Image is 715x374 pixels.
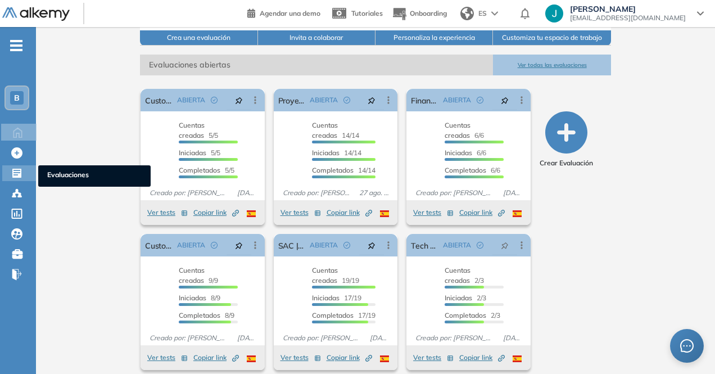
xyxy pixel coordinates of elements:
[445,311,500,319] span: 2/3
[312,266,338,285] span: Cuentas creadas
[492,236,517,254] button: pushpin
[513,210,522,217] img: ESP
[211,97,218,103] span: check-circle
[445,148,486,157] span: 6/6
[312,294,361,302] span: 17/19
[278,89,306,111] a: Proyectos | [GEOGRAPHIC_DATA] (Nueva)
[280,206,321,219] button: Ver tests
[258,30,375,46] button: Invita a colaborar
[445,294,486,302] span: 2/3
[233,333,260,343] span: [DATE]
[445,121,470,139] span: Cuentas creadas
[177,95,205,105] span: ABIERTA
[477,242,483,249] span: check-circle
[513,355,522,362] img: ESP
[365,333,393,343] span: [DATE]
[310,95,338,105] span: ABIERTA
[411,188,498,198] span: Creado por: [PERSON_NAME]
[179,266,205,285] span: Cuentas creadas
[227,236,251,254] button: pushpin
[343,242,350,249] span: check-circle
[478,8,487,19] span: ES
[312,121,359,139] span: 14/14
[443,95,471,105] span: ABIERTA
[312,166,375,174] span: 14/14
[312,121,338,139] span: Cuentas creadas
[179,148,220,157] span: 5/5
[179,266,218,285] span: 9/9
[179,166,220,174] span: Completados
[351,9,383,17] span: Tutoriales
[193,206,239,219] button: Copiar link
[140,55,493,75] span: Evaluaciones abiertas
[392,2,447,26] button: Onboarding
[247,6,320,19] a: Agendar una demo
[193,353,239,363] span: Copiar link
[179,121,218,139] span: 5/5
[380,210,389,217] img: ESP
[278,333,365,343] span: Creado por: [PERSON_NAME]
[227,91,251,109] button: pushpin
[179,311,220,319] span: Completados
[459,206,505,219] button: Copiar link
[233,188,260,198] span: [DATE]
[375,30,493,46] button: Personaliza la experiencia
[570,4,686,13] span: [PERSON_NAME]
[445,121,484,139] span: 6/6
[235,241,243,250] span: pushpin
[145,89,173,111] a: Customer Edu T&C | Col
[493,55,610,75] button: Ver todas las evaluaciones
[312,266,359,285] span: 19/19
[327,353,372,363] span: Copiar link
[10,44,22,47] i: -
[443,240,471,250] span: ABIERTA
[179,294,206,302] span: Iniciadas
[501,241,509,250] span: pushpin
[211,242,218,249] span: check-circle
[445,148,472,157] span: Iniciadas
[179,148,206,157] span: Iniciadas
[359,236,384,254] button: pushpin
[459,208,505,218] span: Copiar link
[570,13,686,22] span: [EMAIL_ADDRESS][DOMAIN_NAME]
[247,210,256,217] img: ESP
[359,91,384,109] button: pushpin
[355,188,393,198] span: 27 ago. 2025
[147,206,188,219] button: Ver tests
[460,7,474,20] img: world
[179,311,234,319] span: 8/9
[411,89,438,111] a: Finance Analyst | Col
[147,351,188,364] button: Ver tests
[368,241,375,250] span: pushpin
[2,7,70,21] img: Logo
[343,97,350,103] span: check-circle
[193,351,239,364] button: Copiar link
[413,351,454,364] button: Ver tests
[411,333,498,343] span: Creado por: [PERSON_NAME]
[312,148,361,157] span: 14/14
[445,266,484,285] span: 2/3
[413,206,454,219] button: Ver tests
[445,166,500,174] span: 6/6
[310,240,338,250] span: ABIERTA
[459,351,505,364] button: Copiar link
[280,351,321,364] button: Ver tests
[140,30,257,46] button: Crea una evaluación
[312,166,354,174] span: Completados
[145,234,173,256] a: Customer Happiness | [GEOGRAPHIC_DATA]
[445,166,486,174] span: Completados
[327,351,372,364] button: Copiar link
[312,311,375,319] span: 17/19
[193,208,239,218] span: Copiar link
[493,30,610,46] button: Customiza tu espacio de trabajo
[499,188,526,198] span: [DATE]
[491,11,498,16] img: arrow
[312,294,340,302] span: Iniciadas
[278,188,355,198] span: Creado por: [PERSON_NAME]
[278,234,306,256] a: SAC | [GEOGRAPHIC_DATA]
[445,294,472,302] span: Iniciadas
[499,333,526,343] span: [DATE]
[368,96,375,105] span: pushpin
[247,355,256,362] img: ESP
[380,355,389,362] img: ESP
